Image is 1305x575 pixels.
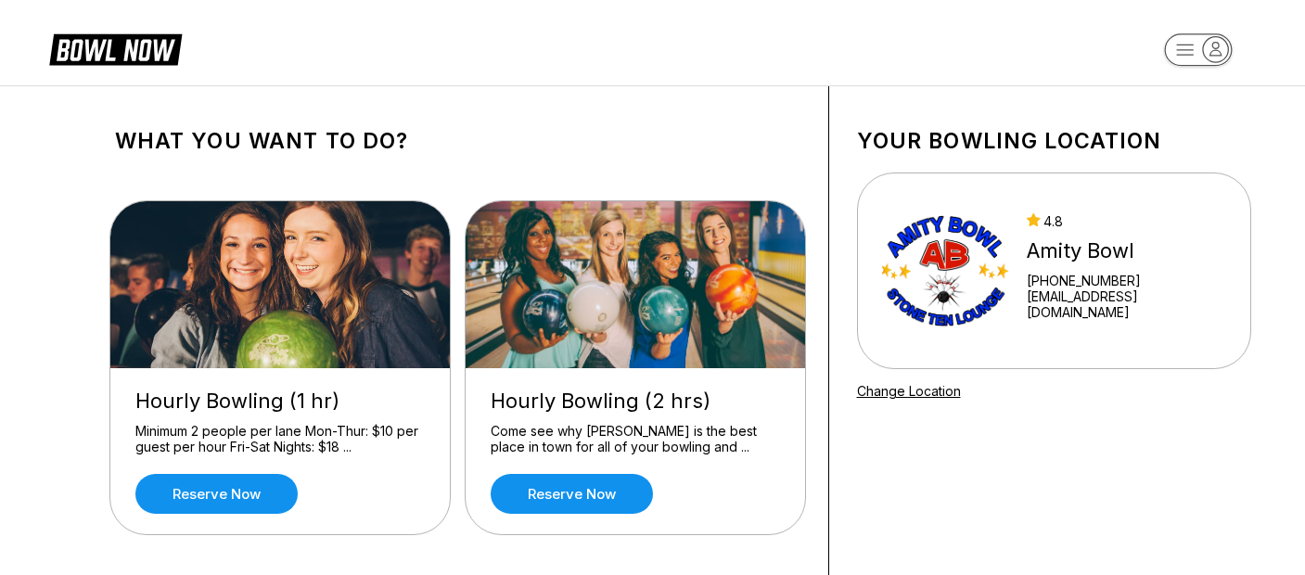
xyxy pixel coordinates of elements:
[491,474,653,514] a: Reserve now
[115,128,800,154] h1: What you want to do?
[1027,288,1225,320] a: [EMAIL_ADDRESS][DOMAIN_NAME]
[135,474,298,514] a: Reserve now
[110,201,452,368] img: Hourly Bowling (1 hr)
[466,201,807,368] img: Hourly Bowling (2 hrs)
[135,389,425,414] div: Hourly Bowling (1 hr)
[857,128,1251,154] h1: Your bowling location
[135,423,425,455] div: Minimum 2 people per lane Mon-Thur: $10 per guest per hour Fri-Sat Nights: $18 ...
[1027,213,1225,229] div: 4.8
[857,383,961,399] a: Change Location
[491,389,780,414] div: Hourly Bowling (2 hrs)
[491,423,780,455] div: Come see why [PERSON_NAME] is the best place in town for all of your bowling and ...
[1027,273,1225,288] div: [PHONE_NUMBER]
[1027,238,1225,263] div: Amity Bowl
[882,201,1011,340] img: Amity Bowl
